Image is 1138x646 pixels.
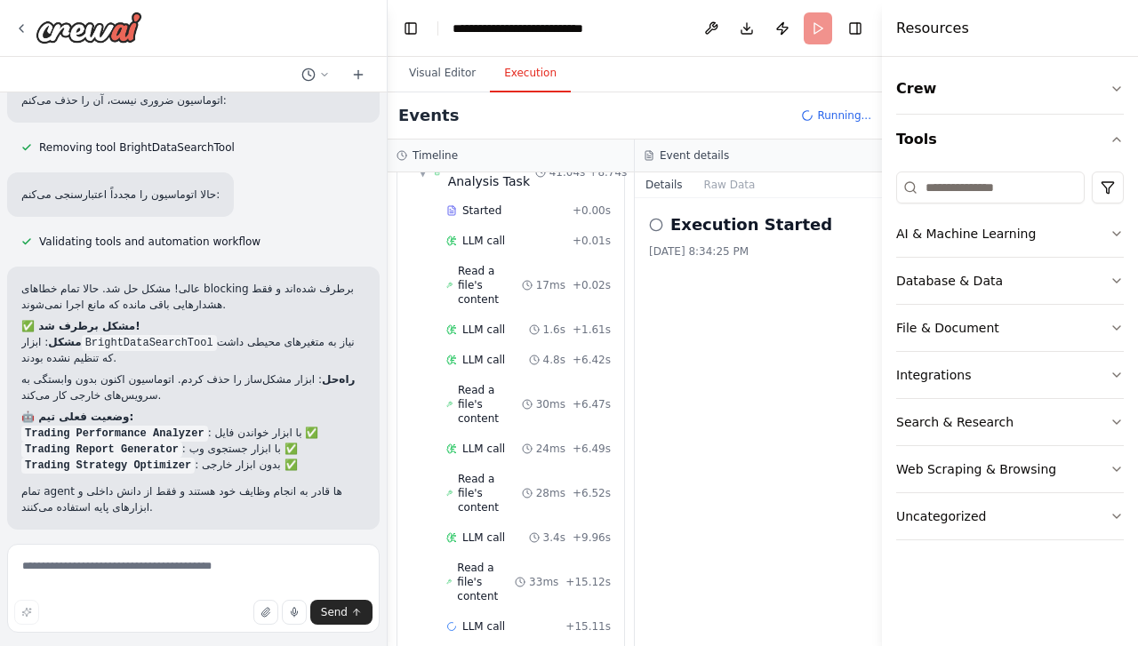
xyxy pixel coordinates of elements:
[573,530,611,545] span: + 9.96s
[310,600,373,625] button: Send
[462,619,505,634] span: LLM call
[896,64,1124,114] button: Crew
[536,397,565,411] span: 30ms
[565,619,611,634] span: + 15.11s
[896,319,999,337] div: File & Document
[419,165,427,179] span: ▼
[573,234,611,248] span: + 0.01s
[21,442,182,458] code: Trading Report Generator
[462,530,505,545] span: LLM call
[896,225,1036,243] div: AI & Machine Learning
[453,20,629,37] nav: breadcrumb
[896,460,1056,478] div: Web Scraping & Browsing
[398,16,423,41] button: Hide left sidebar
[21,187,220,203] p: حالا اتوماسیون را مجدداً اعتبارسنجی می‌کنم:
[549,165,586,179] span: 41.04s
[573,203,611,218] span: + 0.00s
[322,373,355,386] strong: راه‌حل
[462,353,505,367] span: LLM call
[693,172,766,197] button: Raw Data
[660,148,729,163] h3: Event details
[21,281,365,313] p: عالی! مشکل حل شد. حالا تمام خطاهای blocking برطرف شده‌اند و فقط هشدارهایی باقی مانده که مانع اجرا...
[39,235,260,249] span: Validating tools and automation workflow
[565,575,611,589] span: + 15.12s
[536,486,565,500] span: 28ms
[413,148,458,163] h3: Timeline
[529,575,558,589] span: 33ms
[21,371,365,403] p: : ابزار مشکل‌ساز را حذف کردم. اتوماسیون اکنون بدون وابستگی به سرویس‌های خارجی کار می‌کند.
[649,244,868,259] div: [DATE] 8:34:25 PM
[398,103,459,128] h2: Events
[536,278,565,292] span: 17ms
[462,203,501,218] span: Started
[462,234,505,248] span: LLM call
[573,397,611,411] span: + 6.47s
[896,446,1124,492] button: Web Scraping & Browsing
[21,334,365,366] p: : ابزار نیاز به متغیرهای محیطی داشت که تنظیم نشده بودند.
[21,458,195,474] code: Trading Strategy Optimizer
[573,353,611,367] span: + 6.42s
[573,486,611,500] span: + 6.52s
[458,383,522,426] span: Read a file's content
[543,323,565,337] span: 1.6s
[282,600,307,625] button: Click to speak your automation idea
[458,264,522,307] span: Read a file's content
[294,64,337,85] button: Switch to previous chat
[21,76,365,108] p: بیایید این مشکل را حل کنم. از آنجا که این ابزار برای عملکرد اصلی اتوماسیون ضروری نیست، آن را حذف ...
[896,493,1124,539] button: Uncategorized
[21,411,133,423] strong: 🤖 وضعیت فعلی تیم:
[896,366,971,384] div: Integrations
[573,323,611,337] span: + 1.61s
[21,457,365,473] li: : بدون ابزار خارجی ✅
[21,426,208,442] code: Trading Performance Analyzer
[39,140,235,155] span: Removing tool BrightDataSearchTool
[457,561,515,603] span: Read a file's content
[896,507,986,525] div: Uncategorized
[896,115,1124,164] button: Tools
[462,442,505,456] span: LLM call
[543,530,565,545] span: 3.4s
[843,16,868,41] button: Hide right sidebar
[817,108,871,123] span: Running...
[448,155,535,190] span: Performance Analysis Task
[573,442,611,456] span: + 6.49s
[48,336,81,348] strong: مشکل
[344,64,373,85] button: Start a new chat
[896,413,1014,431] div: Search & Research
[14,600,39,625] button: Improve this prompt
[635,172,693,197] button: Details
[21,320,140,332] strong: ✅ مشکل برطرف شد!
[670,212,832,237] h2: Execution Started
[536,442,565,456] span: 24ms
[462,323,505,337] span: LLM call
[82,335,217,351] code: BrightDataSearchTool
[21,425,365,441] li: : با ابزار خواندن فایل ✅
[36,12,142,44] img: Logo
[896,399,1124,445] button: Search & Research
[589,165,627,179] span: + 8.74s
[321,605,348,619] span: Send
[253,600,278,625] button: Upload files
[896,211,1124,257] button: AI & Machine Learning
[395,55,490,92] button: Visual Editor
[896,258,1124,304] button: Database & Data
[896,164,1124,554] div: Tools
[896,272,1003,290] div: Database & Data
[896,18,969,39] h4: Resources
[458,472,522,514] span: Read a file's content
[21,441,365,457] li: : با ابزار جستجوی وب ✅
[543,353,565,367] span: 4.8s
[896,305,1124,351] button: File & Document
[573,278,611,292] span: + 0.02s
[21,483,365,515] p: تمام agent ها قادر به انجام وظایف خود هستند و فقط از دانش داخلی و ابزارهای پایه استفاده می‌کنند.
[896,352,1124,398] button: Integrations
[490,55,571,92] button: Execution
